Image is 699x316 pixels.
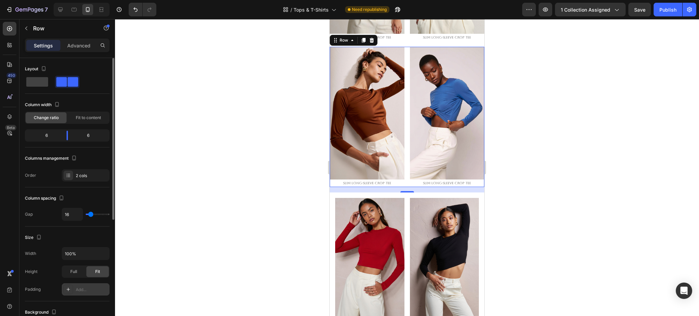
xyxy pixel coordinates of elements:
span: Full [70,269,77,275]
div: Padding [25,286,41,292]
input: Auto [62,208,83,220]
div: 2 cols [76,173,108,179]
p: slim long-sleeve crop tee [81,161,154,167]
p: Advanced [67,42,90,49]
div: Column spacing [25,194,66,203]
div: Width [25,250,36,257]
input: Auto [62,247,109,260]
button: Save [628,3,651,16]
div: Undo/Redo [129,3,156,16]
div: Size [25,233,43,242]
div: Open Intercom Messenger [676,283,692,299]
img: image_demo.jpg [80,179,149,302]
span: Change ratio [34,115,59,121]
span: Save [634,7,645,13]
div: 6 [73,131,108,140]
p: Row [33,24,91,32]
div: Add... [76,287,108,293]
span: / [290,6,292,13]
span: 1 collection assigned [561,6,610,13]
div: Height [25,269,38,275]
button: 1 collection assigned [555,3,626,16]
iframe: Design area [330,19,484,316]
img: image_demo.jpg [80,28,155,160]
img: image_demo.jpg [5,179,75,302]
div: 450 [6,73,16,78]
span: Fit to content [76,115,101,121]
p: Settings [34,42,53,49]
div: Order [25,172,36,178]
button: 7 [3,3,51,16]
div: Column width [25,100,61,110]
div: Row [9,18,20,24]
button: Publish [654,3,682,16]
div: Beta [5,125,16,130]
span: Fit [95,269,100,275]
span: Need republishing [352,6,387,13]
p: 7 [45,5,48,14]
div: Gap [25,211,33,217]
span: Tops & T-Shirts [294,6,329,13]
div: 6 [26,131,61,140]
div: Publish [659,6,676,13]
div: Columns management [25,154,78,163]
div: Layout [25,64,48,74]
